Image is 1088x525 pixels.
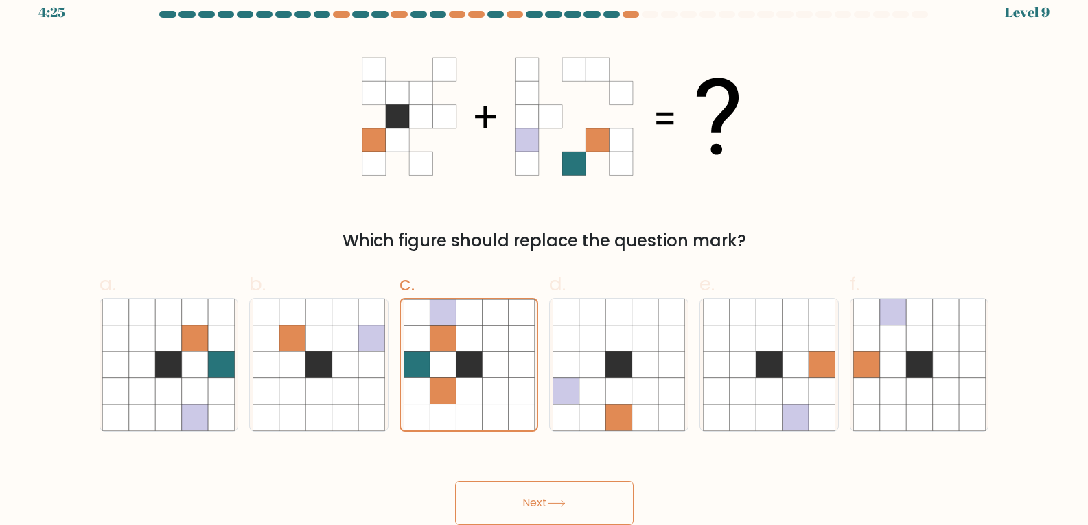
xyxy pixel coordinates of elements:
[38,2,65,23] div: 4:25
[1005,2,1050,23] div: Level 9
[549,270,566,297] span: d.
[455,481,634,525] button: Next
[108,229,981,253] div: Which figure should replace the question mark?
[249,270,266,297] span: b.
[400,270,415,297] span: c.
[850,270,859,297] span: f.
[699,270,715,297] span: e.
[100,270,116,297] span: a.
